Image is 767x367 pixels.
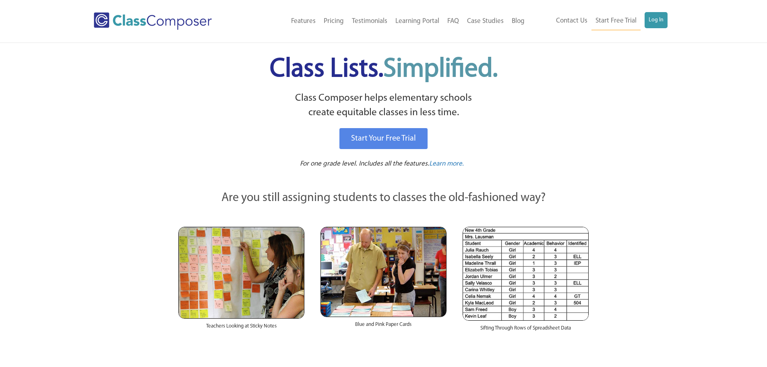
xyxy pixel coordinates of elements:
nav: Header Menu [245,12,529,30]
a: Testimonials [348,12,391,30]
nav: Header Menu [529,12,668,30]
a: Start Free Trial [591,12,641,30]
div: Sifting Through Rows of Spreadsheet Data [463,321,589,340]
img: Teachers Looking at Sticky Notes [178,227,304,319]
span: Learn more. [429,160,464,167]
span: For one grade level. Includes all the features. [300,160,429,167]
a: Pricing [320,12,348,30]
p: Are you still assigning students to classes the old-fashioned way? [178,189,589,207]
a: FAQ [443,12,463,30]
a: Case Studies [463,12,508,30]
a: Learning Portal [391,12,443,30]
p: Class Composer helps elementary schools create equitable classes in less time. [177,91,590,120]
span: Class Lists. [270,56,498,83]
a: Start Your Free Trial [339,128,428,149]
a: Log In [645,12,668,28]
img: Blue and Pink Paper Cards [320,227,447,317]
div: Teachers Looking at Sticky Notes [178,319,304,338]
img: Class Composer [94,12,212,30]
a: Learn more. [429,159,464,169]
img: Spreadsheets [463,227,589,321]
a: Blog [508,12,529,30]
a: Features [287,12,320,30]
span: Simplified. [383,56,498,83]
span: Start Your Free Trial [351,135,416,143]
a: Contact Us [552,12,591,30]
div: Blue and Pink Paper Cards [320,317,447,336]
